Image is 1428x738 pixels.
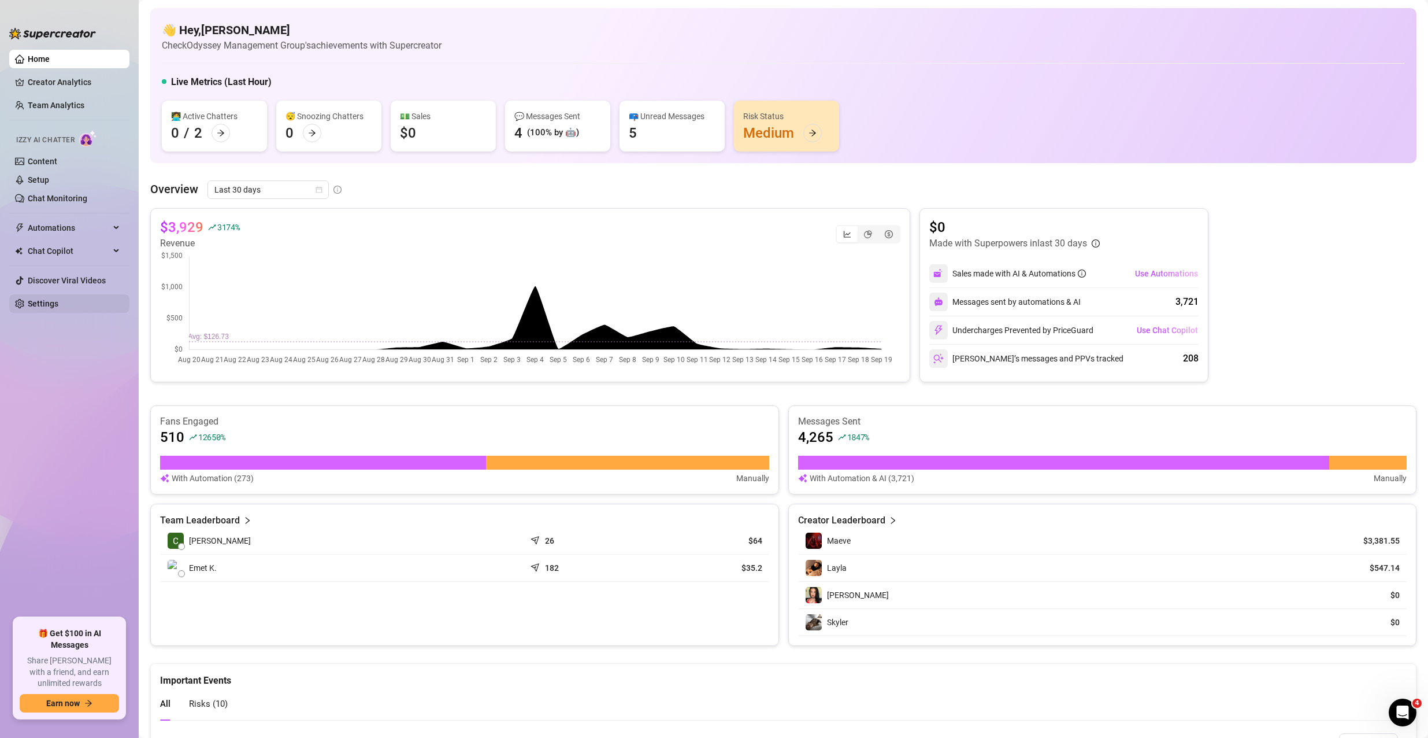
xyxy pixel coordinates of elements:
[929,237,1087,250] article: Made with Superpowers in last 30 days
[189,699,228,709] span: Risks ( 10 )
[1412,699,1422,708] span: 4
[28,101,84,110] a: Team Analytics
[189,562,217,574] span: Emet K.
[1134,264,1199,283] button: Use Automations
[171,124,179,142] div: 0
[1092,239,1100,248] span: info-circle
[798,415,1407,428] article: Messages Sent
[9,28,96,39] img: logo-BBDzfeDw.svg
[1136,321,1199,340] button: Use Chat Copilot
[160,428,184,447] article: 510
[160,514,240,527] article: Team Leaderboard
[172,472,254,485] article: With Automation (273)
[545,562,559,574] article: 182
[806,587,822,603] img: Zoe
[28,219,110,237] span: Automations
[243,514,251,527] span: right
[827,563,847,573] span: Layla
[864,230,872,238] span: pie-chart
[28,157,57,166] a: Content
[28,242,110,260] span: Chat Copilot
[28,175,49,184] a: Setup
[217,129,225,137] span: arrow-right
[1389,699,1416,726] iframe: Intercom live chat
[933,268,944,279] img: svg%3e
[162,38,442,53] article: Check Odyssey Management Group's achievements with Supercreator
[189,433,197,441] span: rise
[952,267,1086,280] div: Sales made with AI & Automations
[28,54,50,64] a: Home
[1374,472,1407,485] article: Manually
[798,472,807,485] img: svg%3e
[400,124,416,142] div: $0
[654,562,762,574] article: $35.2
[208,223,216,231] span: rise
[810,472,914,485] article: With Automation & AI (3,721)
[1175,295,1199,309] div: 3,721
[1347,589,1400,601] article: $0
[168,533,184,549] img: Chris Savva
[531,533,542,545] span: send
[194,124,202,142] div: 2
[28,73,120,91] a: Creator Analytics
[1347,562,1400,574] article: $547.14
[1183,352,1199,366] div: 208
[1347,617,1400,628] article: $0
[1347,535,1400,547] article: $3,381.55
[15,223,24,233] span: thunderbolt
[885,230,893,238] span: dollar-circle
[798,428,833,447] article: 4,265
[20,694,119,713] button: Earn nowarrow-right
[28,299,58,308] a: Settings
[1137,326,1198,335] span: Use Chat Copilot
[527,126,579,140] div: (100% by 🤖)
[654,535,762,547] article: $64
[214,181,322,198] span: Last 30 days
[843,230,851,238] span: line-chart
[160,415,769,428] article: Fans Engaged
[743,110,830,123] div: Risk Status
[189,534,251,547] span: [PERSON_NAME]
[160,664,1407,688] div: Important Events
[827,618,848,627] span: Skyler
[629,110,715,123] div: 📪 Unread Messages
[162,22,442,38] h4: 👋 Hey, [PERSON_NAME]
[929,218,1100,237] article: $0
[15,247,23,255] img: Chat Copilot
[545,535,554,547] article: 26
[934,297,943,307] img: svg%3e
[629,124,637,142] div: 5
[160,699,170,709] span: All
[20,655,119,689] span: Share [PERSON_NAME] with a friend, and earn unlimited rewards
[400,110,487,123] div: 💵 Sales
[514,124,522,142] div: 4
[889,514,897,527] span: right
[806,614,822,630] img: Skyler
[150,180,198,198] article: Overview
[514,110,601,123] div: 💬 Messages Sent
[806,533,822,549] img: Maeve
[836,225,900,243] div: segmented control
[827,536,851,545] span: Maeve
[847,431,870,442] span: 1847 %
[316,186,322,193] span: calendar
[1078,270,1086,278] span: info-circle
[79,130,97,147] img: AI Chatter
[28,276,106,285] a: Discover Viral Videos
[285,110,372,123] div: 😴 Snoozing Chatters
[798,514,885,527] article: Creator Leaderboard
[736,472,769,485] article: Manually
[933,325,944,335] img: svg%3e
[1135,269,1198,278] span: Use Automations
[308,129,316,137] span: arrow-right
[16,135,75,146] span: Izzy AI Chatter
[806,560,822,576] img: Layla
[171,75,272,89] h5: Live Metrics (Last Hour)
[838,433,846,441] span: rise
[929,349,1123,368] div: [PERSON_NAME]’s messages and PPVs tracked
[929,321,1093,340] div: Undercharges Prevented by PriceGuard
[160,218,203,237] article: $3,929
[28,194,87,203] a: Chat Monitoring
[198,431,225,442] span: 12650 %
[929,293,1081,311] div: Messages sent by automations & AI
